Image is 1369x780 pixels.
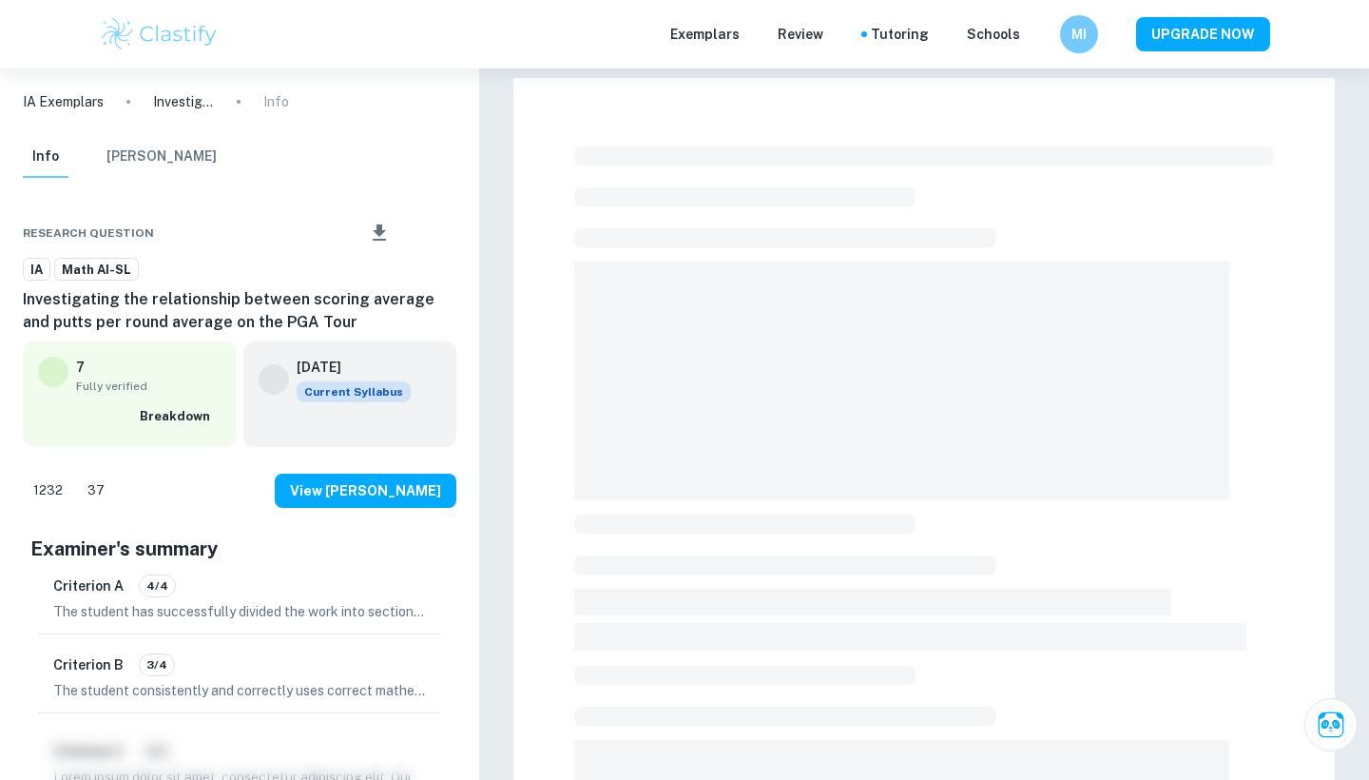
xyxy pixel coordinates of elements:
[135,402,221,431] button: Breakdown
[1060,15,1098,53] button: MI
[23,136,68,178] button: Info
[23,288,456,334] h6: Investigating the relationship between scoring average and putts per round average on the PGA Tour
[297,357,395,378] h6: [DATE]
[55,261,138,280] span: Math AI-SL
[76,378,221,395] span: Fully verified
[23,91,104,112] a: IA Exemplars
[967,24,1020,45] a: Schools
[778,24,823,45] p: Review
[1136,17,1270,51] button: UPGRADE NOW
[23,224,154,242] span: Research question
[30,535,449,563] h5: Examiner's summary
[23,476,73,506] div: Like
[1069,24,1090,45] h6: MI
[441,222,456,244] div: Report issue
[1035,29,1045,39] button: Help and Feedback
[339,208,418,258] div: Download
[76,357,85,378] p: 7
[99,15,220,53] img: Clastify logo
[670,24,740,45] p: Exemplars
[53,575,124,596] h6: Criterion A
[140,656,174,673] span: 3/4
[106,136,217,178] button: [PERSON_NAME]
[23,481,73,500] span: 1232
[422,222,437,244] div: Bookmark
[297,381,411,402] div: This exemplar is based on the current syllabus. Feel free to refer to it for inspiration/ideas wh...
[53,601,426,622] p: The student has successfully divided the work into sections, including an introduction, body, and...
[53,654,124,675] h6: Criterion B
[54,258,139,282] a: Math AI-SL
[23,258,50,282] a: IA
[140,577,175,595] span: 4/4
[24,261,49,280] span: IA
[320,222,336,244] div: Share
[263,91,289,112] p: Info
[297,381,411,402] span: Current Syllabus
[1304,698,1358,751] button: Ask Clai
[871,24,929,45] a: Tutoring
[53,680,426,701] p: The student consistently and correctly uses correct mathematical notation, symbols, and terminolo...
[153,91,214,112] p: Investigating the relationship between scoring average and putts per round average on the PGA Tour
[77,481,115,500] span: 37
[275,474,456,508] button: View [PERSON_NAME]
[77,476,115,506] div: Dislike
